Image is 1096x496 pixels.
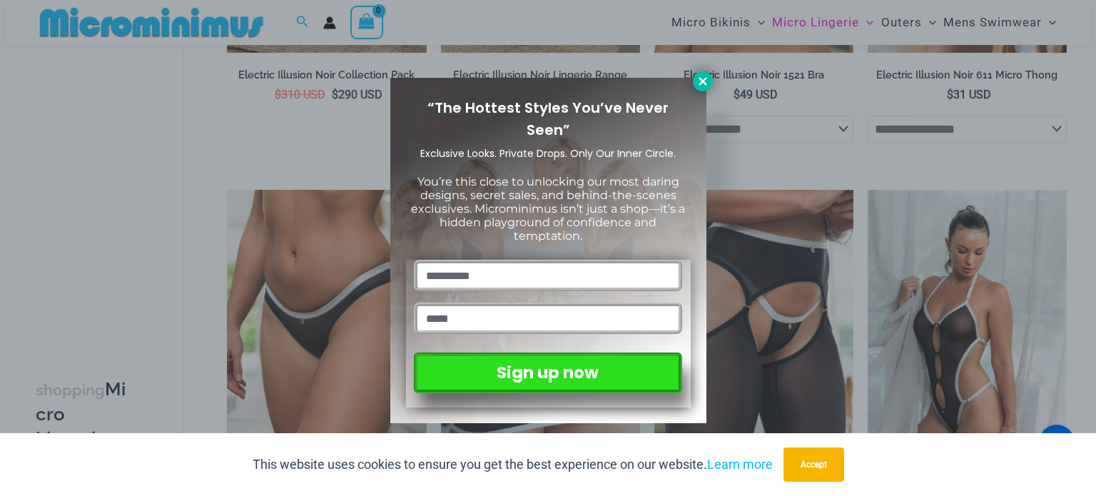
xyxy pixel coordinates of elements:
[783,447,844,482] button: Accept
[420,146,676,161] span: Exclusive Looks. Private Drops. Only Our Inner Circle.
[707,457,773,472] a: Learn more
[253,454,773,475] p: This website uses cookies to ensure you get the best experience on our website.
[693,71,713,91] button: Close
[414,353,681,393] button: Sign up now
[427,98,669,140] span: “The Hottest Styles You’ve Never Seen”
[411,175,685,243] span: You’re this close to unlocking our most daring designs, secret sales, and behind-the-scenes exclu...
